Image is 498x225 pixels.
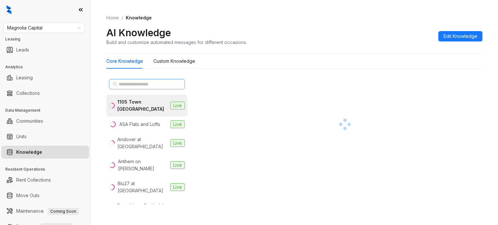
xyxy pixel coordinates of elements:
div: Andover at [GEOGRAPHIC_DATA] [117,136,168,150]
span: Magnolia Capital [7,23,81,33]
li: Leasing [1,71,89,84]
a: Leads [16,43,29,56]
span: Live [170,120,185,128]
li: Maintenance [1,205,89,218]
span: Knowledge [126,15,152,20]
h2: AI Knowledge [106,27,171,39]
div: Blu27 at [GEOGRAPHIC_DATA] [118,180,168,194]
li: Knowledge [1,146,89,159]
a: Rent Collections [16,174,51,186]
li: Units [1,130,89,143]
span: Edit Knowledge [444,33,477,40]
div: Broadstone Scottsdale Quarter [117,202,168,216]
span: Live [170,102,185,109]
a: Units [16,130,27,143]
h3: Leasing [5,36,90,42]
li: / [122,14,123,21]
span: Live [170,183,185,191]
div: Custom Knowledge [153,58,195,65]
span: Live [170,139,185,147]
h3: Resident Operations [5,166,90,172]
li: Collections [1,87,89,100]
img: logo [6,5,11,14]
span: search [113,82,117,86]
a: Knowledge [16,146,42,159]
a: Collections [16,87,40,100]
div: 1105 Town [GEOGRAPHIC_DATA] [117,98,168,113]
li: Leads [1,43,89,56]
a: Home [105,14,120,21]
div: Build and customize automated messages for different occasions. [106,39,247,46]
h3: Analytics [5,64,90,70]
a: Move Outs [16,189,40,202]
a: Communities [16,115,43,128]
li: Communities [1,115,89,128]
div: Core Knowledge [106,58,143,65]
li: Move Outs [1,189,89,202]
button: Edit Knowledge [438,31,482,41]
div: Anthem on [PERSON_NAME] [118,158,168,172]
span: Live [170,161,185,169]
li: Rent Collections [1,174,89,186]
div: ASA Flats and Lofts [119,121,160,128]
span: Coming Soon [48,208,79,215]
a: Leasing [16,71,33,84]
h3: Data Management [5,107,90,113]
